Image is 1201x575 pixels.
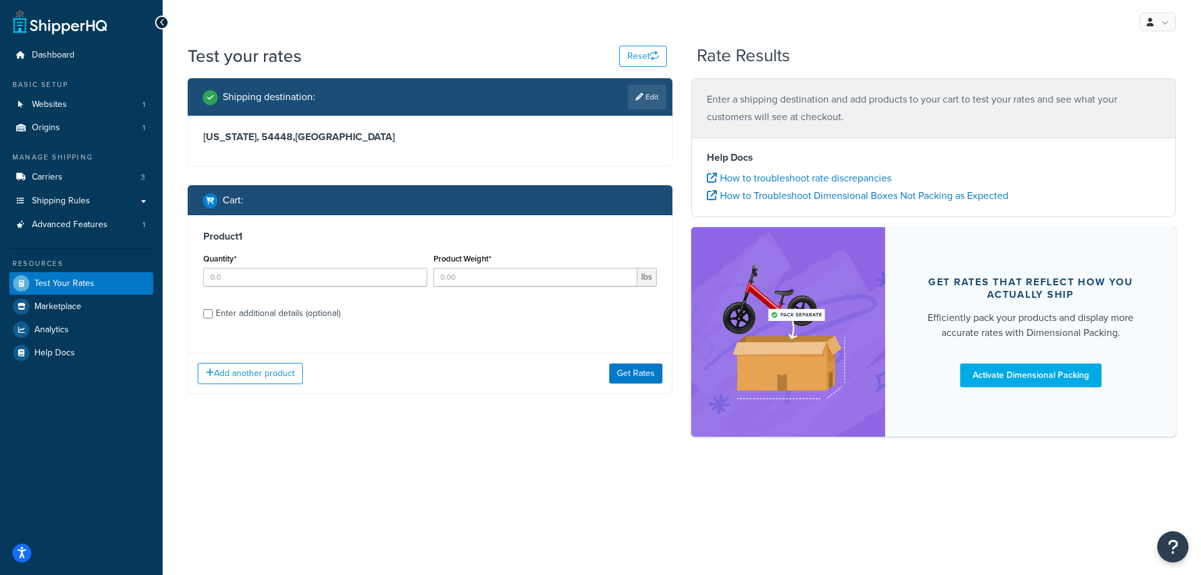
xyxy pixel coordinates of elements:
[198,363,303,384] button: Add another product
[143,123,145,133] span: 1
[619,46,667,67] button: Reset
[9,272,153,295] a: Test Your Rates
[637,268,657,287] span: lbs
[9,318,153,341] a: Analytics
[203,131,657,143] h3: [US_STATE], 54448 , [GEOGRAPHIC_DATA]
[216,305,340,322] div: Enter additional details (optional)
[143,220,145,230] span: 1
[143,99,145,110] span: 1
[34,302,81,312] span: Marketplace
[203,309,213,318] input: Enter additional details (optional)
[9,93,153,116] li: Websites
[9,166,153,189] li: Carriers
[32,123,60,133] span: Origins
[32,50,74,61] span: Dashboard
[32,99,67,110] span: Websites
[707,188,1008,203] a: How to Troubleshoot Dimensional Boxes Not Packing as Expected
[707,150,1160,165] h4: Help Docs
[707,171,891,185] a: How to troubleshoot rate discrepancies
[9,44,153,67] a: Dashboard
[34,348,75,359] span: Help Docs
[223,195,243,206] h2: Cart :
[628,84,666,109] a: Edit
[960,364,1102,387] a: Activate Dimensional Packing
[32,220,108,230] span: Advanced Features
[9,190,153,213] a: Shipping Rules
[34,325,69,335] span: Analytics
[9,152,153,163] div: Manage Shipping
[141,172,145,183] span: 3
[32,196,90,206] span: Shipping Rules
[34,278,94,289] span: Test Your Rates
[9,93,153,116] a: Websites1
[203,254,236,263] label: Quantity*
[9,166,153,189] a: Carriers3
[9,79,153,90] div: Basic Setup
[9,342,153,364] a: Help Docs
[915,276,1146,301] div: Get rates that reflect how you actually ship
[9,213,153,237] li: Advanced Features
[203,230,657,243] h3: Product 1
[9,116,153,140] a: Origins1
[1157,531,1188,562] button: Open Resource Center
[223,91,315,103] h2: Shipping destination :
[188,44,302,68] h1: Test your rates
[9,295,153,318] a: Marketplace
[433,268,638,287] input: 0.00
[9,213,153,237] a: Advanced Features1
[32,172,63,183] span: Carriers
[707,91,1160,126] p: Enter a shipping destination and add products to your cart to test your rates and see what your c...
[203,268,427,287] input: 0.0
[9,116,153,140] li: Origins
[710,246,866,417] img: feature-image-dim-d40ad3071a2b3c8e08177464837368e35600d3c5e73b18a22c1e4bb210dc32ac.png
[915,310,1146,340] div: Efficiently pack your products and display more accurate rates with Dimensional Packing.
[9,258,153,269] div: Resources
[433,254,491,263] label: Product Weight*
[697,46,790,66] h2: Rate Results
[609,364,662,384] button: Get Rates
